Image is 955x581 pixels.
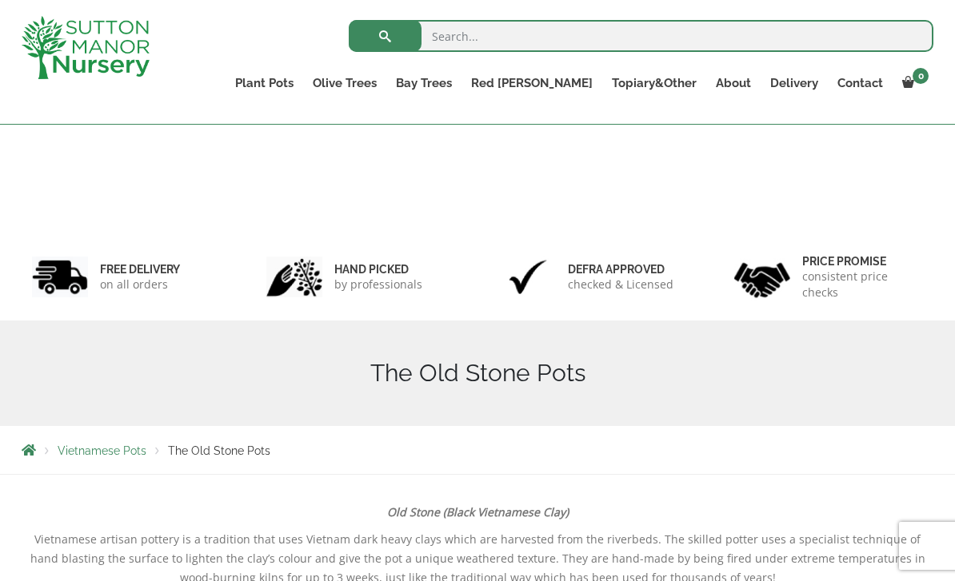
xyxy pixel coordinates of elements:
img: 2.jpg [266,257,322,297]
a: Red [PERSON_NAME] [462,72,602,94]
h1: The Old Stone Pots [22,359,933,388]
a: Plant Pots [226,72,303,94]
a: Olive Trees [303,72,386,94]
h6: hand picked [334,262,422,277]
p: on all orders [100,277,180,292]
img: logo [22,16,150,79]
p: by professionals [334,277,422,292]
a: Topiary&Other [602,72,706,94]
a: Delivery [761,72,828,94]
a: Vietnamese Pots [58,444,146,457]
nav: Breadcrumbs [22,444,933,456]
p: consistent price checks [802,269,924,300]
input: Search... [349,20,933,52]
a: Bay Trees [386,72,462,94]
h6: FREE DELIVERY [100,262,180,277]
a: About [706,72,761,94]
h6: Defra approved [568,262,673,277]
h6: Price promise [802,254,924,269]
span: The Old Stone Pots [168,444,270,457]
a: 0 [893,72,933,94]
strong: Old Stone (Black Vietnamese Clay) [387,504,569,519]
a: Contact [828,72,893,94]
span: 0 [913,68,929,84]
p: checked & Licensed [568,277,673,292]
img: 1.jpg [32,257,88,297]
img: 4.jpg [734,253,790,301]
img: 3.jpg [500,257,556,297]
